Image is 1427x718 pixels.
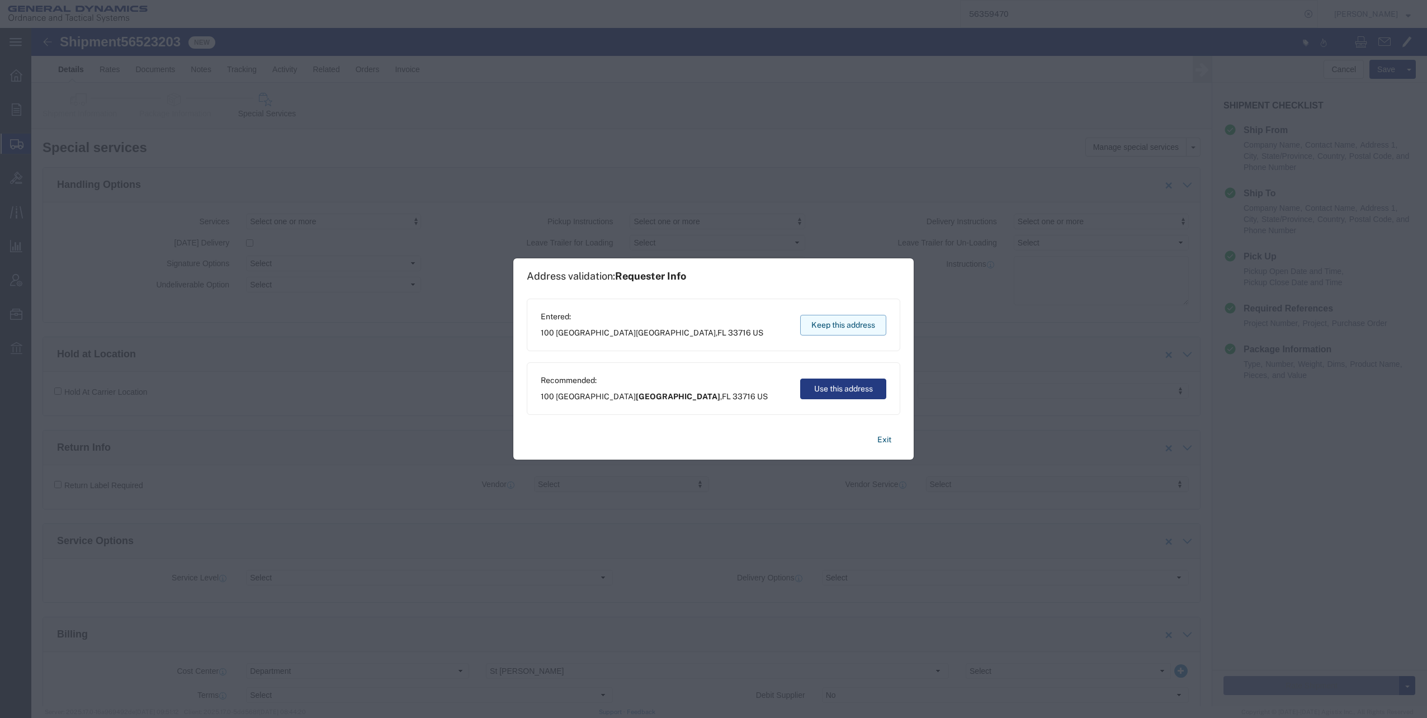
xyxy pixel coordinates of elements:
[733,392,755,401] span: 33716
[527,270,686,282] h1: Address validation:
[541,375,768,386] span: Recommended:
[800,379,886,399] button: Use this address
[636,392,720,401] span: [GEOGRAPHIC_DATA]
[541,391,768,403] span: 100 [GEOGRAPHIC_DATA] ,
[757,392,768,401] span: US
[728,328,751,337] span: 33716
[868,430,900,450] button: Exit
[636,328,716,337] span: [GEOGRAPHIC_DATA]
[753,328,763,337] span: US
[541,311,763,323] span: Entered:
[615,270,686,282] span: Requester Info
[541,327,763,339] span: 100 [GEOGRAPHIC_DATA] ,
[717,328,726,337] span: FL
[722,392,731,401] span: FL
[800,315,886,336] button: Keep this address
